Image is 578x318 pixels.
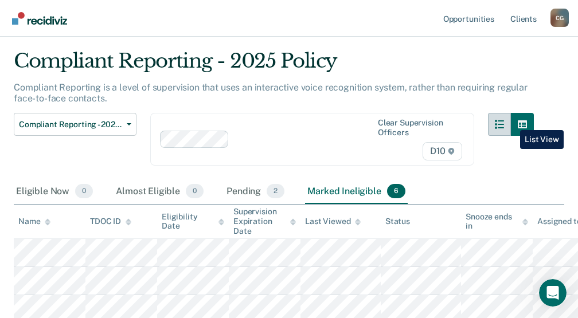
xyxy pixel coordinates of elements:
div: Status [385,217,410,226]
span: 0 [75,184,93,199]
div: Snooze ends in [466,212,528,231]
div: C G [550,9,569,27]
span: 2 [267,184,284,199]
div: Compliant Reporting - 2025 Policy [14,49,534,82]
p: Compliant Reporting is a level of supervision that uses an interactive voice recognition system, ... [14,82,528,104]
div: Name [18,217,50,226]
div: Clear supervision officers [378,118,460,138]
span: 0 [186,184,204,199]
div: TDOC ID [90,217,131,226]
img: Recidiviz [12,12,67,25]
button: Compliant Reporting - 2025 Policy [14,113,136,136]
span: D10 [423,142,462,160]
div: Last Viewed [305,217,361,226]
div: Eligible Now0 [14,179,95,205]
div: Almost Eligible0 [114,179,206,205]
div: Pending2 [224,179,287,205]
div: Supervision Expiration Date [233,207,296,235]
div: Marked Ineligible6 [305,179,408,205]
button: Profile dropdown button [550,9,569,27]
span: 6 [387,184,405,199]
span: Compliant Reporting - 2025 Policy [19,120,122,129]
div: Eligibility Date [162,212,224,231]
iframe: Intercom live chat [539,279,567,307]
